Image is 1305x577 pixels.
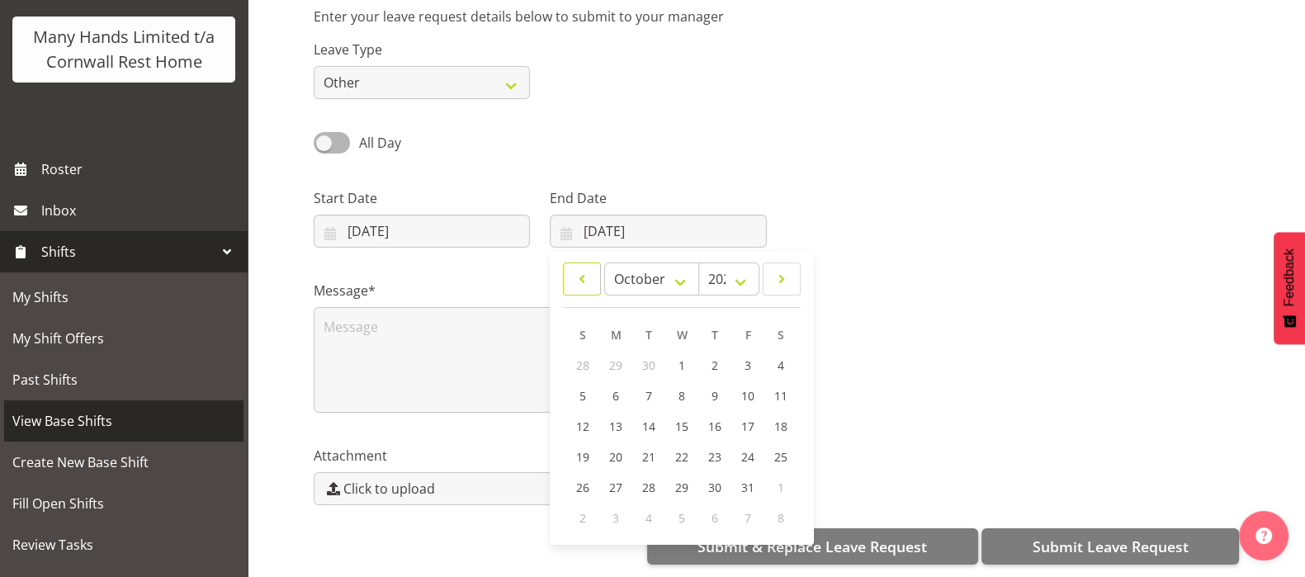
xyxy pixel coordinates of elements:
[314,7,1239,26] p: Enter your leave request details below to submit to your manager
[647,528,978,565] button: Submit & Replace Leave Request
[665,442,698,472] a: 22
[708,419,721,434] span: 16
[712,388,718,404] span: 9
[778,327,784,343] span: S
[665,411,698,442] a: 15
[579,510,586,526] span: 2
[579,327,586,343] span: S
[774,388,787,404] span: 11
[981,528,1239,565] button: Submit Leave Request
[665,472,698,503] a: 29
[29,25,219,74] div: Many Hands Limited t/a Cornwall Rest Home
[1282,248,1297,306] span: Feedback
[741,480,754,495] span: 31
[566,472,599,503] a: 26
[764,411,797,442] a: 18
[642,480,655,495] span: 28
[1255,527,1272,544] img: help-xxl-2.png
[566,381,599,411] a: 5
[4,483,244,524] a: Fill Open Shifts
[778,510,784,526] span: 8
[566,442,599,472] a: 19
[12,491,235,516] span: Fill Open Shifts
[712,357,718,373] span: 2
[314,215,530,248] input: Click to select...
[745,327,751,343] span: F
[677,327,688,343] span: W
[731,350,764,381] a: 3
[12,367,235,392] span: Past Shifts
[764,350,797,381] a: 4
[12,285,235,310] span: My Shifts
[645,327,652,343] span: T
[12,532,235,557] span: Review Tasks
[611,327,622,343] span: M
[41,198,239,223] span: Inbox
[566,411,599,442] a: 12
[698,381,731,411] a: 9
[609,449,622,465] span: 20
[764,442,797,472] a: 25
[712,510,718,526] span: 6
[1274,232,1305,344] button: Feedback - Show survey
[314,446,767,466] label: Attachment
[41,239,215,264] span: Shifts
[609,357,622,373] span: 29
[576,419,589,434] span: 12
[632,442,665,472] a: 21
[642,449,655,465] span: 21
[774,449,787,465] span: 25
[609,419,622,434] span: 13
[632,411,665,442] a: 14
[599,442,632,472] a: 20
[576,449,589,465] span: 19
[741,419,754,434] span: 17
[343,479,435,499] span: Click to upload
[314,281,767,300] label: Message*
[697,536,927,557] span: Submit & Replace Leave Request
[731,381,764,411] a: 10
[745,510,751,526] span: 7
[599,472,632,503] a: 27
[12,450,235,475] span: Create New Base Shift
[698,472,731,503] a: 30
[645,510,652,526] span: 4
[576,480,589,495] span: 26
[708,480,721,495] span: 30
[579,388,586,404] span: 5
[4,400,244,442] a: View Base Shifts
[675,480,688,495] span: 29
[712,327,718,343] span: T
[675,449,688,465] span: 22
[576,357,589,373] span: 28
[632,472,665,503] a: 28
[612,388,619,404] span: 6
[4,277,244,318] a: My Shifts
[675,419,688,434] span: 15
[550,188,766,208] label: End Date
[12,326,235,351] span: My Shift Offers
[665,350,698,381] a: 1
[632,381,665,411] a: 7
[645,388,652,404] span: 7
[642,419,655,434] span: 14
[642,357,655,373] span: 30
[314,40,530,59] label: Leave Type
[4,318,244,359] a: My Shift Offers
[774,419,787,434] span: 18
[4,359,244,400] a: Past Shifts
[665,381,698,411] a: 8
[778,357,784,373] span: 4
[741,388,754,404] span: 10
[745,357,751,373] span: 3
[612,510,619,526] span: 3
[12,409,235,433] span: View Base Shifts
[599,411,632,442] a: 13
[708,449,721,465] span: 23
[4,442,244,483] a: Create New Base Shift
[679,388,685,404] span: 8
[599,381,632,411] a: 6
[731,411,764,442] a: 17
[1032,536,1188,557] span: Submit Leave Request
[679,357,685,373] span: 1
